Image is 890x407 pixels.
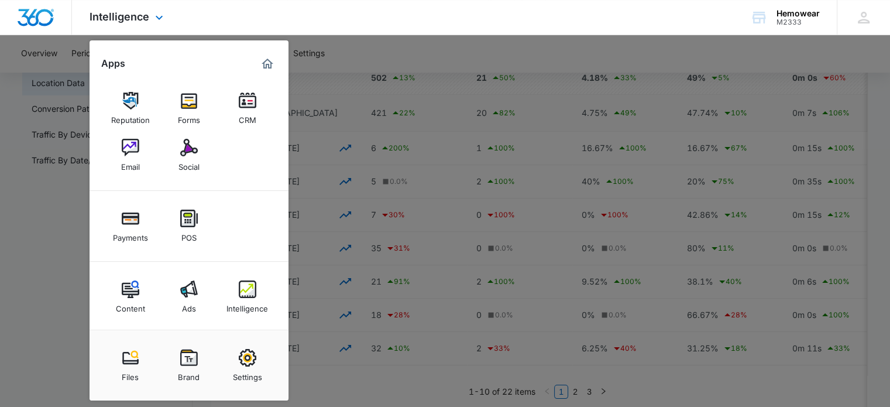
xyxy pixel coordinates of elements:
[101,58,125,69] h2: Apps
[239,110,256,125] div: CRM
[226,298,268,313] div: Intelligence
[776,9,820,18] div: account name
[182,298,196,313] div: Ads
[122,367,139,382] div: Files
[108,204,153,248] a: Payments
[233,367,262,382] div: Settings
[167,86,211,131] a: Forms
[776,18,820,26] div: account id
[167,204,211,248] a: POS
[90,11,149,23] span: Intelligence
[113,227,148,242] div: Payments
[108,86,153,131] a: Reputation
[178,110,200,125] div: Forms
[108,275,153,319] a: Content
[178,367,200,382] div: Brand
[167,275,211,319] a: Ads
[167,343,211,388] a: Brand
[108,133,153,177] a: Email
[108,343,153,388] a: Files
[258,54,277,73] a: Marketing 360® Dashboard
[167,133,211,177] a: Social
[225,343,270,388] a: Settings
[225,86,270,131] a: CRM
[116,298,145,313] div: Content
[121,156,140,172] div: Email
[178,156,200,172] div: Social
[225,275,270,319] a: Intelligence
[111,110,150,125] div: Reputation
[181,227,197,242] div: POS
